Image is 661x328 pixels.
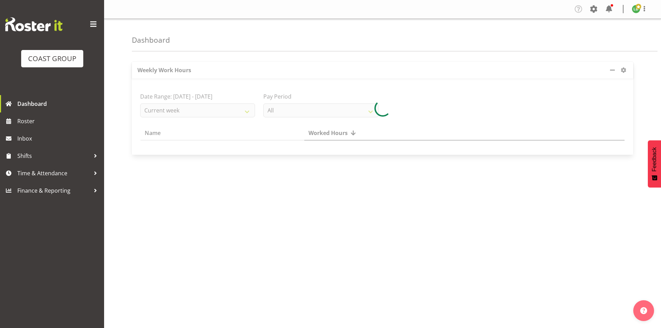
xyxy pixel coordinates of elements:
img: help-xxl-2.png [640,307,647,314]
span: Dashboard [17,99,101,109]
img: lu-budden8051.jpg [632,5,640,13]
button: Feedback - Show survey [648,140,661,187]
span: Inbox [17,133,101,144]
span: Shifts [17,151,90,161]
h4: Dashboard [132,36,170,44]
img: Rosterit website logo [5,17,62,31]
div: COAST GROUP [28,53,76,64]
span: Feedback [651,147,658,171]
span: Roster [17,116,101,126]
span: Finance & Reporting [17,185,90,196]
span: Time & Attendance [17,168,90,178]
